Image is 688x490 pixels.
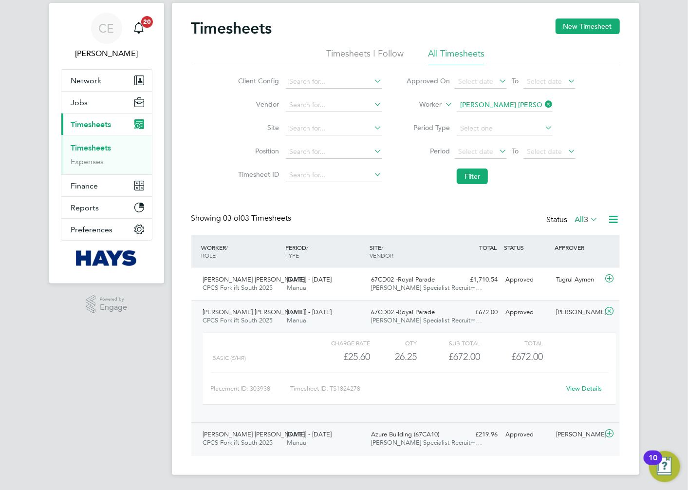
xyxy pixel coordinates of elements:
span: [DATE] - [DATE] [287,275,332,283]
div: [PERSON_NAME] [552,427,603,443]
span: CE [99,22,114,35]
label: Worker [398,100,442,110]
span: To [509,145,521,157]
span: Preferences [71,225,113,234]
span: Finance [71,181,98,190]
span: Basic (£/HR) [213,355,246,361]
input: Search for... [457,98,553,112]
label: Timesheet ID [235,170,279,179]
span: Select date [458,77,493,86]
li: All Timesheets [428,48,484,65]
span: 67CD02 -Royal Parade [371,308,435,316]
span: / [226,244,228,251]
a: Timesheets [71,143,112,152]
input: Select one [457,122,553,135]
span: To [509,75,521,87]
span: Jobs [71,98,88,107]
div: £672.00 [451,304,502,320]
div: Showing [191,213,294,224]
label: Period Type [406,123,450,132]
span: Select date [527,77,562,86]
div: £1,710.54 [451,272,502,288]
span: 03 of [223,213,241,223]
span: / [306,244,308,251]
label: Site [235,123,279,132]
span: TOTAL [480,244,497,251]
label: Vendor [235,100,279,109]
label: All [575,215,598,225]
div: Total [480,337,543,349]
span: Charlotte Elliot-Walkey [61,48,152,59]
span: CPCS Forklift South 2025 [203,283,273,292]
label: Position [235,147,279,155]
div: Timesheets [61,135,152,174]
span: Timesheets [71,120,112,129]
div: SITE [367,239,451,264]
div: WORKER [199,239,283,264]
h2: Timesheets [191,19,272,38]
button: Timesheets [61,113,152,135]
img: hays-logo-retina.png [76,250,137,266]
span: Azure Building (67CA10) [371,430,439,438]
div: £219.96 [451,427,502,443]
li: Timesheets I Follow [326,48,404,65]
input: Search for... [286,145,382,159]
span: Manual [287,316,308,324]
div: 26.25 [370,349,417,365]
span: Reports [71,203,99,212]
label: Period [406,147,450,155]
span: Engage [100,303,127,312]
input: Search for... [286,98,382,112]
span: [PERSON_NAME] [PERSON_NAME] [203,308,305,316]
div: £25.60 [307,349,370,365]
label: Approved On [406,76,450,85]
div: APPROVER [552,239,603,256]
div: STATUS [502,239,553,256]
button: New Timesheet [556,19,620,34]
nav: Main navigation [49,3,164,283]
span: / [381,244,383,251]
span: Network [71,76,102,85]
span: Manual [287,283,308,292]
span: [PERSON_NAME] Specialist Recruitm… [371,438,482,447]
button: Finance [61,175,152,196]
span: 67CD02 -Royal Parade [371,275,435,283]
div: PERIOD [283,239,367,264]
button: Preferences [61,219,152,240]
span: TYPE [285,251,299,259]
a: CE[PERSON_NAME] [61,13,152,59]
button: Network [61,70,152,91]
span: CPCS Forklift South 2025 [203,316,273,324]
span: Manual [287,438,308,447]
span: Select date [458,147,493,156]
div: Approved [502,272,553,288]
span: 20 [141,16,153,28]
div: QTY [370,337,417,349]
span: [PERSON_NAME] [PERSON_NAME] [203,430,305,438]
label: Client Config [235,76,279,85]
span: [PERSON_NAME] Specialist Recruitm… [371,316,482,324]
span: [PERSON_NAME] [PERSON_NAME] [203,275,305,283]
button: Open Resource Center, 10 new notifications [649,451,680,482]
span: [PERSON_NAME] Specialist Recruitm… [371,283,482,292]
div: £672.00 [417,349,480,365]
div: Approved [502,304,553,320]
div: Tugrul Aymen [552,272,603,288]
a: Expenses [71,157,104,166]
span: £672.00 [511,351,543,362]
div: [PERSON_NAME] [552,304,603,320]
a: View Details [566,384,602,393]
button: Jobs [61,92,152,113]
div: Placement ID: 303938 [211,381,290,396]
a: Go to home page [61,250,152,266]
span: [DATE] - [DATE] [287,430,332,438]
a: Powered byEngage [86,295,127,314]
div: Sub Total [417,337,480,349]
button: Reports [61,197,152,218]
div: Timesheet ID: TS1824278 [290,381,560,396]
div: Approved [502,427,553,443]
div: 10 [649,458,657,471]
div: Status [547,213,600,227]
span: ROLE [202,251,216,259]
span: 3 [584,215,589,225]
